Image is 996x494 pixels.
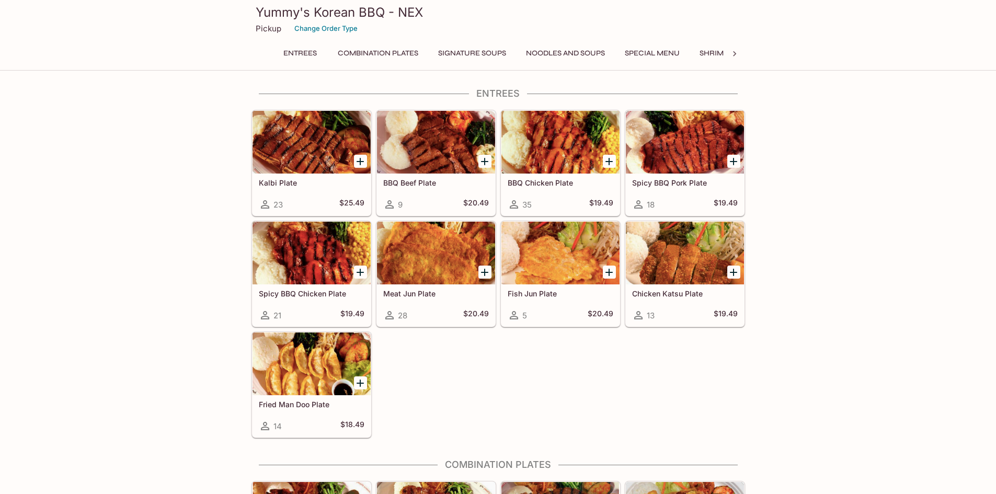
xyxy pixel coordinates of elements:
[251,88,745,99] h4: Entrees
[501,110,620,216] a: BBQ Chicken Plate35$19.49
[632,289,738,298] h5: Chicken Katsu Plate
[253,222,371,284] div: Spicy BBQ Chicken Plate
[647,200,655,210] span: 18
[340,420,364,432] h5: $18.49
[589,198,613,211] h5: $19.49
[694,46,769,61] button: Shrimp Combos
[501,222,620,284] div: Fish Jun Plate
[340,309,364,321] h5: $19.49
[508,289,613,298] h5: Fish Jun Plate
[463,309,489,321] h5: $20.49
[277,46,324,61] button: Entrees
[520,46,611,61] button: Noodles and Soups
[478,155,491,168] button: Add BBQ Beef Plate
[383,289,489,298] h5: Meat Jun Plate
[398,311,407,320] span: 28
[273,421,282,431] span: 14
[339,198,364,211] h5: $25.49
[290,20,362,37] button: Change Order Type
[522,311,527,320] span: 5
[354,376,367,389] button: Add Fried Man Doo Plate
[383,178,489,187] h5: BBQ Beef Plate
[377,111,495,174] div: BBQ Beef Plate
[632,178,738,187] h5: Spicy BBQ Pork Plate
[603,266,616,279] button: Add Fish Jun Plate
[588,309,613,321] h5: $20.49
[463,198,489,211] h5: $20.49
[253,111,371,174] div: Kalbi Plate
[253,332,371,395] div: Fried Man Doo Plate
[332,46,424,61] button: Combination Plates
[603,155,616,168] button: Add BBQ Chicken Plate
[256,24,281,33] p: Pickup
[625,221,745,327] a: Chicken Katsu Plate13$19.49
[522,200,532,210] span: 35
[508,178,613,187] h5: BBQ Chicken Plate
[377,222,495,284] div: Meat Jun Plate
[251,459,745,470] h4: Combination Plates
[432,46,512,61] button: Signature Soups
[478,266,491,279] button: Add Meat Jun Plate
[259,289,364,298] h5: Spicy BBQ Chicken Plate
[619,46,685,61] button: Special Menu
[398,200,403,210] span: 9
[252,110,371,216] a: Kalbi Plate23$25.49
[727,155,740,168] button: Add Spicy BBQ Pork Plate
[252,221,371,327] a: Spicy BBQ Chicken Plate21$19.49
[259,400,364,409] h5: Fried Man Doo Plate
[273,311,281,320] span: 21
[714,198,738,211] h5: $19.49
[501,111,620,174] div: BBQ Chicken Plate
[354,266,367,279] button: Add Spicy BBQ Chicken Plate
[714,309,738,321] h5: $19.49
[625,110,745,216] a: Spicy BBQ Pork Plate18$19.49
[256,4,741,20] h3: Yummy's Korean BBQ - NEX
[376,221,496,327] a: Meat Jun Plate28$20.49
[354,155,367,168] button: Add Kalbi Plate
[273,200,283,210] span: 23
[376,110,496,216] a: BBQ Beef Plate9$20.49
[501,221,620,327] a: Fish Jun Plate5$20.49
[727,266,740,279] button: Add Chicken Katsu Plate
[647,311,655,320] span: 13
[626,222,744,284] div: Chicken Katsu Plate
[252,332,371,438] a: Fried Man Doo Plate14$18.49
[259,178,364,187] h5: Kalbi Plate
[626,111,744,174] div: Spicy BBQ Pork Plate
